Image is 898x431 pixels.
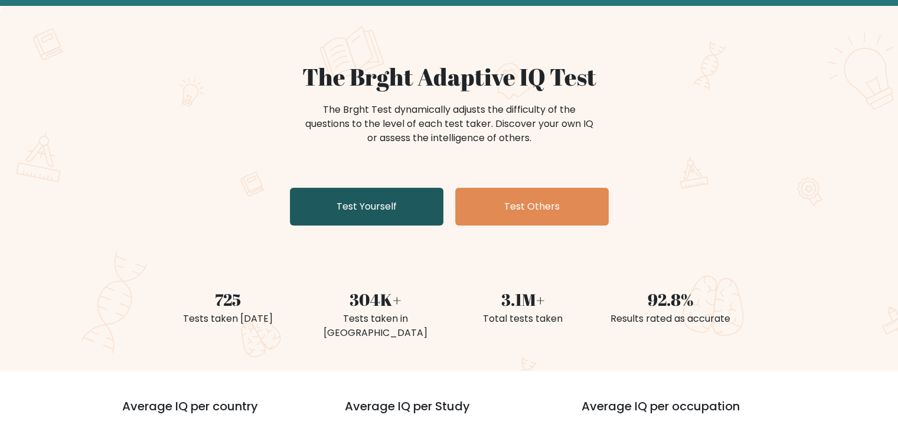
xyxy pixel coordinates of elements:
[582,399,790,427] h3: Average IQ per occupation
[302,103,597,145] div: The Brght Test dynamically adjusts the difficulty of the questions to the level of each test take...
[290,188,443,226] a: Test Yourself
[122,399,302,427] h3: Average IQ per country
[161,312,295,326] div: Tests taken [DATE]
[161,287,295,312] div: 725
[455,188,609,226] a: Test Others
[604,287,737,312] div: 92.8%
[456,287,590,312] div: 3.1M+
[309,312,442,340] div: Tests taken in [GEOGRAPHIC_DATA]
[604,312,737,326] div: Results rated as accurate
[161,63,737,91] h1: The Brght Adaptive IQ Test
[345,399,553,427] h3: Average IQ per Study
[456,312,590,326] div: Total tests taken
[309,287,442,312] div: 304K+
